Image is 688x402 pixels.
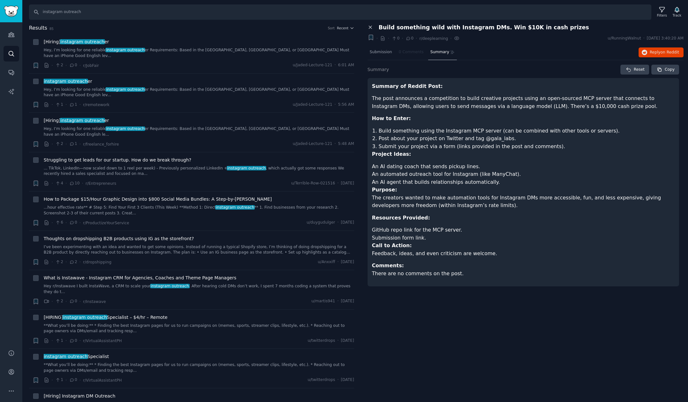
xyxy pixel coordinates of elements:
span: r/freelance_forhire [83,142,119,147]
span: · [52,298,53,305]
span: · [337,220,339,226]
span: r/deeplearning [419,36,448,41]
span: · [52,62,53,69]
a: How to Package $15/Hour Graphic Design into $800 Social Media Bundles: A Step-by-[PERSON_NAME] [44,196,272,203]
span: [Hiring] Instagram DM Outreach [44,393,115,399]
li: Post about your project on Twitter and tag @gala_labs. [379,135,675,143]
span: 6 [55,220,63,226]
span: · [65,101,67,108]
span: 1 [69,102,77,108]
span: · [643,36,645,41]
a: [Hiring]instagram outreacher [44,39,109,45]
span: · [334,141,336,147]
div: Sort [328,26,335,30]
span: 5:56 AM [338,102,354,108]
span: on Reddit [661,50,679,54]
span: [Hiring] er [44,117,109,124]
a: **What you’ll be doing:** * Finding the best Instagram pages for us to run campaigns on (memes, s... [44,323,354,334]
span: 1 [55,338,63,344]
span: · [337,338,339,344]
span: u/RunningWalnut [608,36,641,41]
a: Struggling to get leads for our startup. How do we break through? [44,157,191,163]
a: Thoughts on dropshipping B2B products using IG as the storefront? [44,235,194,242]
span: · [377,35,378,42]
span: er [44,78,92,85]
strong: Resources Provided: [372,215,430,221]
span: · [52,377,53,384]
span: [Hiring] er [44,39,109,45]
span: u/Jaded-Lecture-121 [293,102,332,108]
span: 2 [69,259,77,265]
span: · [79,298,81,305]
span: instagram outreach [106,87,145,92]
span: · [337,181,339,186]
button: Replyon Reddit [639,47,684,58]
span: Submission [370,49,392,55]
span: r/Entrepreneurs [85,181,116,186]
a: Hey, I’m looking for one reliableinstagram outreacher Requirements: Based in the [GEOGRAPHIC_DATA... [44,126,354,137]
a: What is Instawave - Instagram CRM for Agencies, Coaches and Theme Page Managers [44,275,236,281]
span: r/VirtualAssistantPH [83,378,122,383]
button: Track [670,5,684,19]
span: Summary [368,66,389,73]
span: · [337,377,339,383]
span: Results [29,24,47,32]
span: Build something wild with Instagram DMs. Win $10K in cash prizes [379,24,589,31]
span: 0 [406,36,414,41]
span: · [52,141,53,147]
span: u/martis941 [311,298,335,304]
span: Copy [665,67,675,73]
span: Specialist [44,353,109,360]
span: · [65,180,67,187]
span: u/Anxxiff [318,259,335,265]
a: Hey, I’m looking for one reliableinstagram outreacher Requirements: Based in the [GEOGRAPHIC_DATA... [44,87,354,98]
span: [DATE] [341,259,354,265]
strong: Project Ideas: [372,151,411,157]
input: Search Keyword [29,4,651,20]
span: 0 [69,220,77,226]
strong: Call to Action: [372,242,412,248]
span: · [79,219,81,226]
span: 2 [55,141,63,147]
span: 0 [69,377,77,383]
span: · [52,337,53,344]
span: 2 [55,259,63,265]
li: Submit your project via a form (links provided in the post and comments). [379,143,675,151]
strong: How to Enter: [372,115,411,121]
span: · [334,62,336,68]
span: · [79,259,81,265]
a: instagram outreachSpecialist [44,353,109,360]
span: · [65,62,67,69]
a: [HIRING]instagram outreachSpecialist – $4/hr – Remote [44,314,167,321]
li: Submission form link. [372,234,675,242]
span: instagram outreach [60,118,105,123]
span: 1 [55,377,63,383]
span: · [65,377,67,384]
span: · [52,180,53,187]
button: Reset [620,65,649,75]
span: Reset [634,67,645,73]
button: Copy [651,65,679,75]
span: instagram outreach [60,39,105,44]
strong: Summary of Reddit Post: [372,83,443,89]
span: 10 [69,181,80,186]
span: · [65,298,67,305]
span: r/remotework [83,103,109,107]
button: Recent [337,26,354,30]
span: 4 [55,181,63,186]
div: Track [673,13,681,18]
span: 2 [55,298,63,304]
span: [HIRING] Specialist – $4/hr – Remote [44,314,167,321]
span: instagram outreach [43,354,88,359]
span: · [388,35,389,42]
span: · [65,219,67,226]
span: r/Instawave [83,299,106,304]
span: · [52,219,53,226]
span: Reply [650,50,679,55]
span: · [52,101,53,108]
span: instagram outreach [106,48,145,52]
span: · [79,377,81,384]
